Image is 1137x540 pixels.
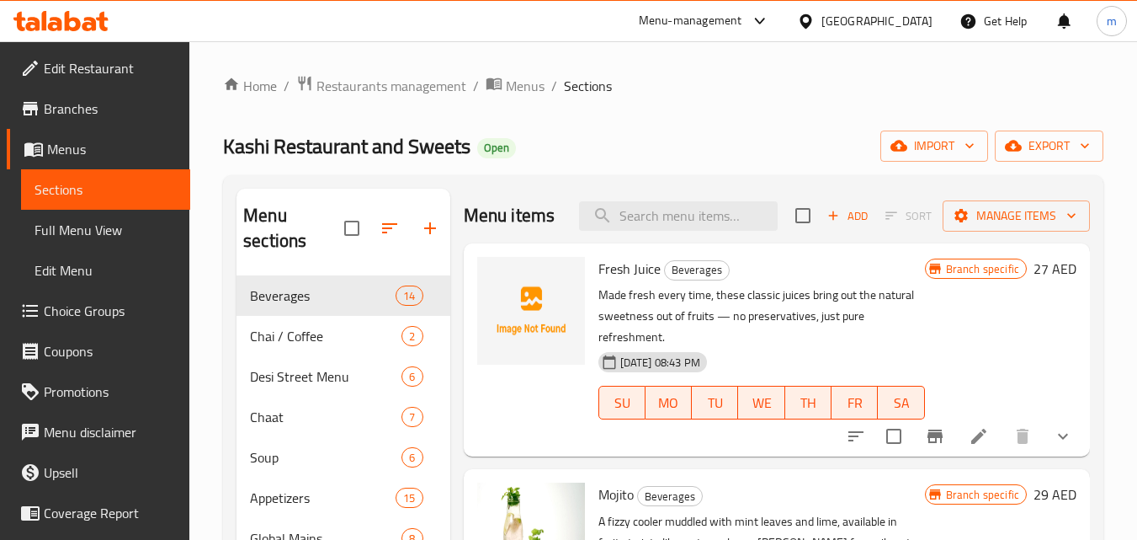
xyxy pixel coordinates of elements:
li: / [473,76,479,96]
div: Beverages [664,260,730,281]
span: Mojito [598,482,634,507]
span: Choice Groups [44,301,177,321]
span: Beverages [665,260,729,280]
span: export [1008,136,1090,157]
button: TU [692,386,738,420]
div: Soup6 [236,437,449,478]
h6: 27 AED [1033,257,1076,281]
span: Coupons [44,341,177,361]
span: 7 [402,409,422,425]
h6: 29 AED [1033,483,1076,506]
span: Kashi Restaurant and Sweets [223,127,470,165]
span: 2 [402,329,422,345]
span: SA [885,391,917,415]
span: Fresh Juice [598,256,661,281]
span: Menu disclaimer [44,422,177,442]
span: Select all sections [334,211,369,246]
a: Edit Restaurant [7,48,190,88]
button: export [995,131,1103,162]
a: Menus [486,75,545,97]
button: Add [821,203,874,229]
span: Promotions [44,382,177,402]
a: Choice Groups [7,291,190,331]
span: Edit Menu [35,260,177,281]
div: Beverages [637,486,703,506]
button: delete [1002,416,1043,457]
span: Sections [564,76,612,96]
a: Home [223,76,277,96]
span: Sections [35,179,177,200]
button: SU [598,386,646,420]
h2: Menu sections [243,203,343,254]
div: Appetizers15 [236,478,449,518]
button: Add section [410,208,450,249]
button: WE [738,386,784,420]
div: [GEOGRAPHIC_DATA] [821,12,932,30]
a: Sections [21,169,190,210]
li: / [284,76,290,96]
a: Promotions [7,372,190,412]
a: Upsell [7,452,190,493]
span: Coverage Report [44,503,177,523]
div: items [401,366,422,387]
span: Menus [506,76,545,96]
div: items [396,286,422,306]
button: MO [646,386,692,420]
button: Branch-specific-item [915,416,955,457]
button: TH [785,386,831,420]
span: 15 [396,490,422,506]
a: Branches [7,88,190,129]
span: 6 [402,450,422,466]
span: WE [745,391,778,415]
button: SA [878,386,924,420]
div: Beverages14 [236,275,449,316]
span: Add [825,206,870,226]
span: Restaurants management [316,76,466,96]
span: Menus [47,139,177,159]
button: import [880,131,988,162]
span: Select section first [874,203,943,229]
a: Full Menu View [21,210,190,250]
div: Soup [250,447,401,468]
span: Beverages [250,286,396,306]
div: items [401,326,422,346]
button: show more [1043,416,1083,457]
span: 6 [402,369,422,385]
div: items [401,447,422,468]
span: Chaat [250,407,401,427]
span: Beverages [638,487,702,506]
span: Branches [44,99,177,119]
span: import [894,136,975,157]
p: Made fresh every time, these classic juices bring out the natural sweetness out of fruits — no pr... [598,285,925,348]
a: Coupons [7,331,190,372]
span: Select to update [876,419,911,454]
span: MO [652,391,685,415]
span: Branch specific [939,487,1026,503]
a: Edit menu item [969,426,989,446]
nav: breadcrumb [223,75,1103,97]
span: Desi Street Menu [250,366,401,387]
a: Restaurants management [296,75,466,97]
span: Chai / Coffee [250,326,401,346]
span: Full Menu View [35,220,177,240]
a: Menu disclaimer [7,412,190,452]
a: Coverage Report [7,493,190,533]
div: Menu-management [639,11,742,31]
span: Appetizers [250,488,396,508]
button: FR [831,386,878,420]
span: Upsell [44,462,177,483]
span: Sort sections [369,208,410,249]
div: Chai / Coffee2 [236,316,449,356]
a: Menus [7,129,190,169]
svg: Show Choices [1053,426,1073,446]
span: Open [477,141,516,155]
div: Chaat7 [236,397,449,437]
span: TH [792,391,825,415]
div: Open [477,138,516,158]
span: [DATE] 08:43 PM [614,355,707,371]
h2: Menu items [464,203,555,228]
